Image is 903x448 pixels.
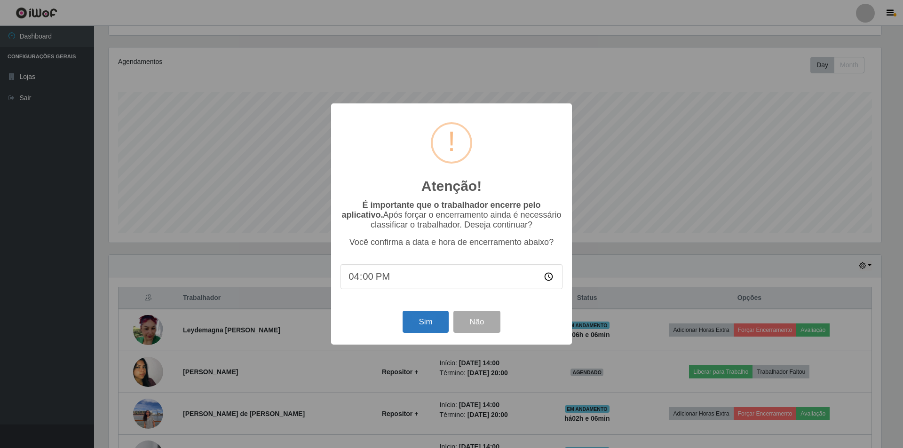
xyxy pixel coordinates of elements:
p: Após forçar o encerramento ainda é necessário classificar o trabalhador. Deseja continuar? [341,200,562,230]
button: Sim [403,311,448,333]
b: É importante que o trabalhador encerre pelo aplicativo. [341,200,540,220]
h2: Atenção! [421,178,482,195]
p: Você confirma a data e hora de encerramento abaixo? [341,237,562,247]
button: Não [453,311,500,333]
